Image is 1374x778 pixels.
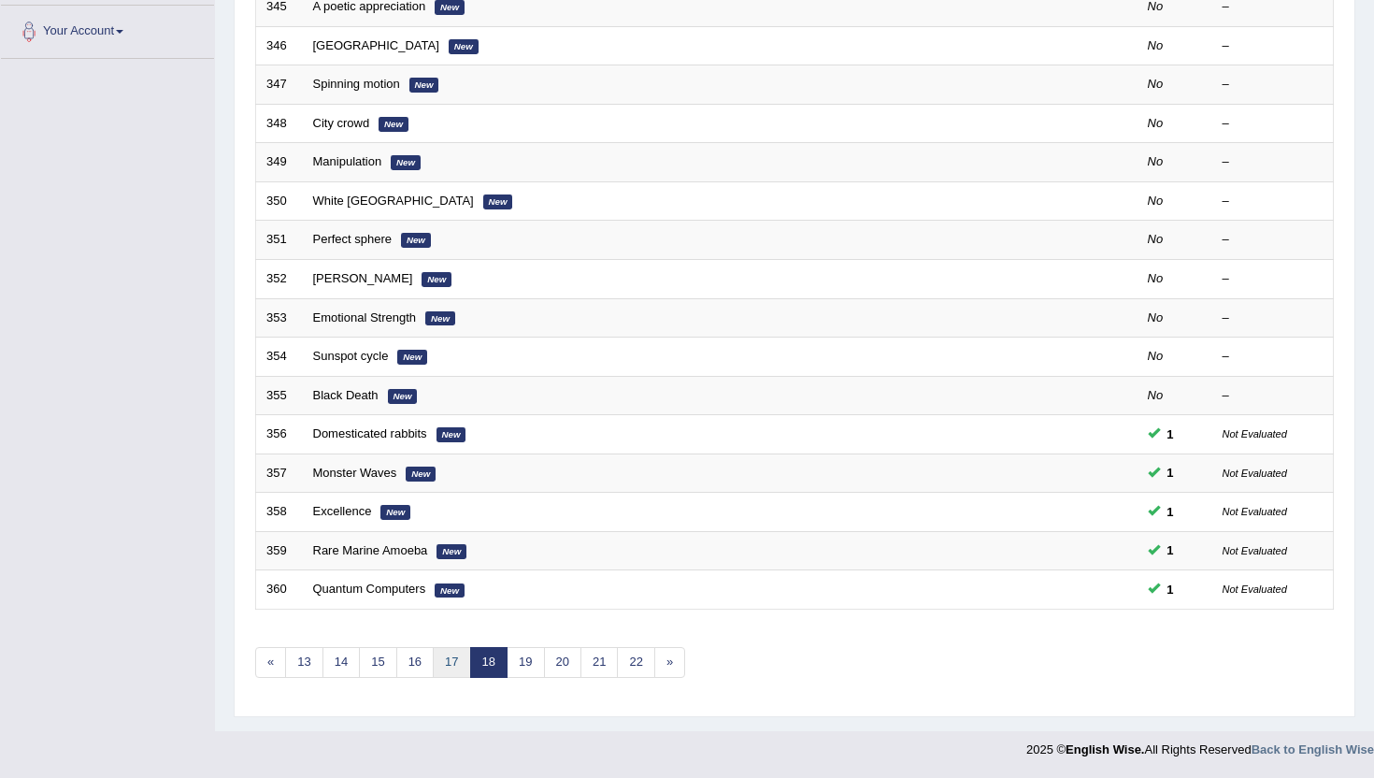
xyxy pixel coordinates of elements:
span: You can still take this question [1160,502,1181,522]
a: « [255,647,286,678]
div: – [1223,348,1324,366]
td: 347 [256,65,303,105]
span: You can still take this question [1160,463,1181,483]
em: No [1148,77,1164,91]
em: New [422,272,451,287]
a: 19 [507,647,544,678]
em: New [379,117,408,132]
small: Not Evaluated [1223,583,1287,595]
td: 350 [256,181,303,221]
div: – [1223,115,1324,133]
td: 348 [256,104,303,143]
td: 358 [256,493,303,532]
em: No [1148,388,1164,402]
div: 2025 © All Rights Reserved [1026,731,1374,758]
em: New [425,311,455,326]
a: 15 [359,647,396,678]
em: New [380,505,410,520]
em: No [1148,271,1164,285]
td: 355 [256,376,303,415]
div: – [1223,270,1324,288]
a: 18 [470,647,508,678]
td: 346 [256,26,303,65]
em: No [1148,194,1164,208]
em: New [397,350,427,365]
em: No [1148,116,1164,130]
em: No [1148,154,1164,168]
em: New [449,39,479,54]
small: Not Evaluated [1223,506,1287,517]
em: New [401,233,431,248]
div: – [1223,310,1324,327]
a: Perfect sphere [313,232,393,246]
div: – [1223,231,1324,249]
a: Back to English Wise [1252,742,1374,756]
em: New [409,78,439,93]
span: You can still take this question [1160,580,1181,599]
a: Sunspot cycle [313,349,389,363]
td: 359 [256,531,303,570]
a: Emotional Strength [313,310,417,324]
a: [GEOGRAPHIC_DATA] [313,38,439,52]
a: Quantum Computers [313,582,426,596]
a: Excellence [313,504,372,518]
a: White [GEOGRAPHIC_DATA] [313,194,474,208]
div: – [1223,37,1324,55]
a: Domesticated rabbits [313,426,427,440]
small: Not Evaluated [1223,468,1287,479]
a: City crowd [313,116,370,130]
a: 14 [322,647,360,678]
td: 351 [256,221,303,260]
strong: English Wise. [1066,742,1144,756]
small: Not Evaluated [1223,428,1287,439]
a: Rare Marine Amoeba [313,543,428,557]
td: 349 [256,143,303,182]
a: [PERSON_NAME] [313,271,413,285]
a: 22 [617,647,654,678]
td: 356 [256,415,303,454]
em: No [1148,310,1164,324]
em: No [1148,38,1164,52]
td: 353 [256,298,303,338]
em: New [406,467,436,482]
em: New [391,155,421,170]
em: No [1148,349,1164,363]
a: Black Death [313,388,379,402]
div: – [1223,193,1324,210]
a: 17 [433,647,470,678]
td: 357 [256,454,303,493]
div: – [1223,387,1324,405]
em: No [1148,232,1164,246]
a: 13 [285,647,322,678]
a: Spinning motion [313,77,400,91]
a: 21 [580,647,618,678]
div: – [1223,76,1324,94]
a: Manipulation [313,154,382,168]
td: 360 [256,570,303,610]
em: New [435,583,465,598]
small: Not Evaluated [1223,545,1287,556]
a: Your Account [1,6,214,52]
em: New [437,544,466,559]
a: 16 [396,647,434,678]
td: 352 [256,259,303,298]
div: – [1223,153,1324,171]
em: New [483,194,513,209]
td: 354 [256,338,303,377]
em: New [437,427,466,442]
span: You can still take this question [1160,540,1181,560]
a: » [654,647,685,678]
a: Monster Waves [313,466,397,480]
a: 20 [544,647,581,678]
span: You can still take this question [1160,425,1181,444]
em: New [388,389,418,404]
